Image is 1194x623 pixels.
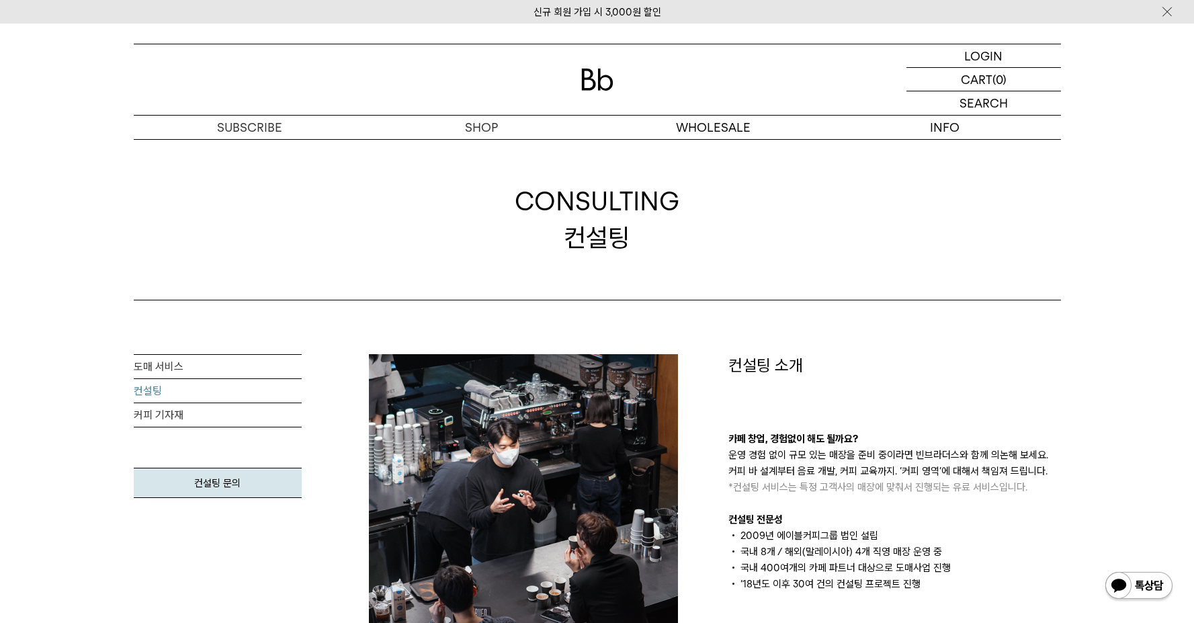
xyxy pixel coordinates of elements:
a: 커피 기자재 [134,403,302,427]
li: 2009년 에이블커피그룹 법인 설립 [728,528,1061,544]
p: WHOLESALE [597,116,829,139]
p: 카페 창업, 경험없이 해도 될까요? [728,431,1061,447]
li: 국내 400여개의 카페 파트너 대상으로 도매사업 진행 [728,560,1061,576]
a: SHOP [366,116,597,139]
a: CART (0) [906,68,1061,91]
p: CART [961,68,992,91]
a: 컨설팅 문의 [134,468,302,498]
p: INFO [829,116,1061,139]
p: LOGIN [964,44,1003,67]
img: 카카오톡 채널 1:1 채팅 버튼 [1104,571,1174,603]
a: 도매 서비스 [134,355,302,379]
span: *컨설팅 서비스는 특정 고객사의 매장에 맞춰서 진행되는 유료 서비스입니다. [728,481,1027,493]
p: (0) [992,68,1007,91]
p: 컨설팅 전문성 [728,511,1061,528]
div: 컨설팅 [515,183,679,255]
a: 컨설팅 [134,379,302,403]
img: 로고 [581,69,613,91]
p: SEARCH [960,91,1008,115]
p: 운영 경험 없이 규모 있는 매장을 준비 중이라면 빈브라더스와 함께 의논해 보세요. 커피 바 설계부터 음료 개발, 커피 교육까지. ‘커피 영역’에 대해서 책임져 드립니다. [728,447,1061,495]
li: ‘18년도 이후 30여 건의 컨설팅 프로젝트 진행 [728,576,1061,592]
a: LOGIN [906,44,1061,68]
a: 신규 회원 가입 시 3,000원 할인 [534,6,661,18]
li: 국내 8개 / 해외(말레이시아) 4개 직영 매장 운영 중 [728,544,1061,560]
a: SUBSCRIBE [134,116,366,139]
p: 컨설팅 소개 [728,354,1061,377]
span: CONSULTING [515,183,679,219]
